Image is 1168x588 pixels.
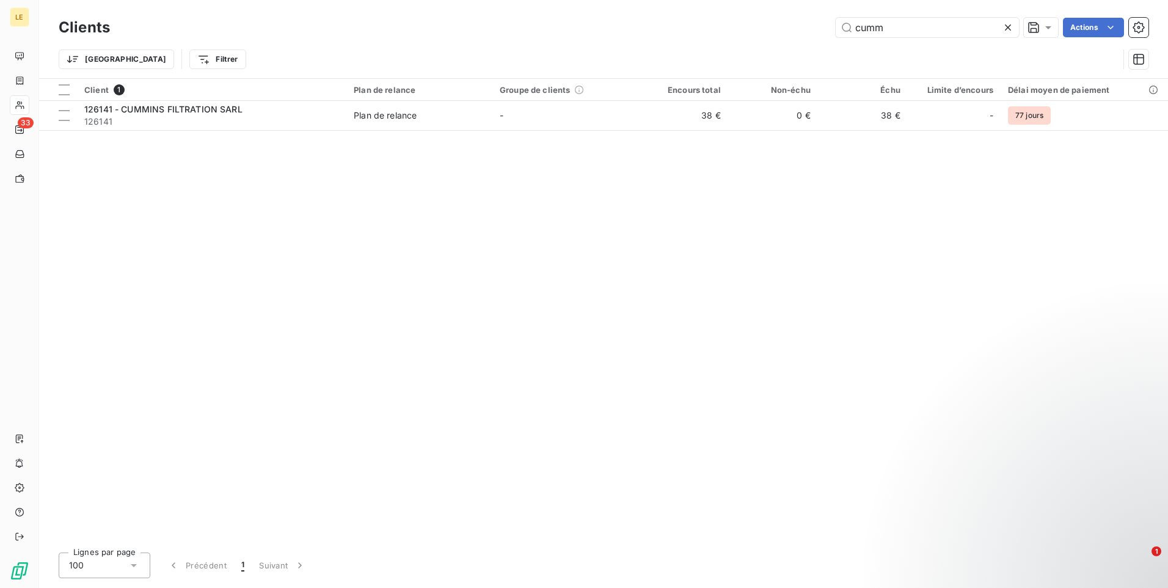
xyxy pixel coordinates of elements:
span: 100 [69,559,84,571]
span: 77 jours [1008,106,1051,125]
button: [GEOGRAPHIC_DATA] [59,50,174,69]
div: Plan de relance [354,109,417,122]
span: 1 [1152,546,1161,556]
button: Précédent [160,553,234,578]
span: 126141 [84,116,339,128]
span: Client [84,85,109,95]
div: Non-échu [735,85,811,95]
span: - [990,109,993,122]
button: 1 [234,553,252,578]
h3: Clients [59,17,110,39]
span: Groupe de clients [500,85,571,95]
td: 38 € [818,101,908,130]
div: Encours total [646,85,721,95]
span: 126141 - CUMMINS FILTRATION SARL [84,104,243,114]
span: 33 [18,117,34,128]
span: 1 [241,559,244,571]
button: Actions [1063,18,1124,37]
div: Limite d’encours [915,85,993,95]
span: - [500,110,503,120]
td: 0 € [728,101,818,130]
input: Rechercher [836,18,1019,37]
td: 38 € [638,101,728,130]
iframe: Intercom live chat [1126,546,1156,576]
div: Plan de relance [354,85,485,95]
div: Échu [825,85,900,95]
img: Logo LeanPay [10,561,29,581]
button: Suivant [252,553,313,578]
div: Délai moyen de paiement [1008,85,1161,95]
button: Filtrer [189,50,246,69]
span: 1 [114,84,125,95]
div: LE [10,7,29,27]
